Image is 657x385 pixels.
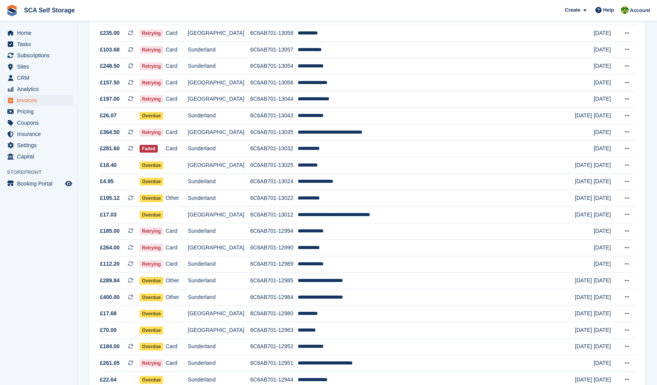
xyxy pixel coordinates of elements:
span: Storefront [7,168,77,176]
span: Retrying [140,129,163,136]
td: Card [166,91,188,108]
span: £248.50 [100,62,120,70]
td: [DATE] [594,223,618,240]
td: Sunderland [188,174,250,190]
span: Retrying [140,79,163,87]
img: stora-icon-8386f47178a22dfd0bd8f6a31ec36ba5ce8667c1dd55bd0f319d3a0aa187defe.svg [6,5,18,16]
td: [DATE] [594,273,618,289]
span: Analytics [17,84,64,95]
td: Card [166,223,188,240]
td: [GEOGRAPHIC_DATA] [188,124,250,141]
span: Home [17,27,64,38]
a: menu [4,151,73,162]
span: Overdue [140,343,163,351]
span: Retrying [140,244,163,252]
span: Tasks [17,39,64,50]
td: Card [166,239,188,256]
td: Other [166,273,188,289]
span: £364.50 [100,128,120,136]
td: [DATE] [594,141,618,157]
td: Sunderland [188,141,250,157]
img: Sam Chapman [621,6,629,14]
td: 6C6AB701-12990 [250,239,298,256]
td: Sunderland [188,41,250,58]
td: [DATE] [594,41,618,58]
td: 6C6AB701-13022 [250,190,298,207]
span: £22.64 [100,376,117,384]
a: menu [4,140,73,151]
span: £195.12 [100,194,120,202]
td: [DATE] [575,190,594,207]
span: £70.00 [100,326,117,334]
td: [DATE] [594,174,618,190]
span: Settings [17,140,64,151]
td: Sunderland [188,289,250,306]
span: Overdue [140,112,163,120]
span: Overdue [140,310,163,318]
span: £400.00 [100,293,120,301]
span: Retrying [140,260,163,268]
span: £18.40 [100,161,117,169]
td: [DATE] [594,58,618,75]
td: Sunderland [188,223,250,240]
span: Retrying [140,46,163,54]
a: menu [4,129,73,139]
span: Overdue [140,376,163,384]
td: Card [166,141,188,157]
span: £4.95 [100,177,114,186]
td: 6C6AB701-12984 [250,289,298,306]
td: 6C6AB701-13025 [250,157,298,174]
a: menu [4,72,73,83]
td: [GEOGRAPHIC_DATA] [188,206,250,223]
td: 6C6AB701-13057 [250,41,298,58]
td: Other [166,190,188,207]
span: Overdue [140,211,163,219]
td: 6C6AB701-13012 [250,206,298,223]
a: menu [4,27,73,38]
span: Retrying [140,359,163,367]
td: Card [166,256,188,273]
span: £185.00 [100,227,120,235]
span: £289.84 [100,277,120,285]
a: menu [4,117,73,128]
td: [DATE] [594,124,618,141]
span: CRM [17,72,64,83]
td: 6C6AB701-13044 [250,91,298,108]
td: [DATE] [594,25,618,42]
td: Card [166,41,188,58]
span: Pricing [17,106,64,117]
span: Help [603,6,614,14]
span: Overdue [140,294,163,301]
span: Overdue [140,194,163,202]
span: £103.68 [100,46,120,54]
td: [DATE] [575,273,594,289]
td: [DATE] [594,306,618,322]
span: Subscriptions [17,50,64,61]
td: 6C6AB701-13054 [250,58,298,75]
td: 6C6AB701-13035 [250,124,298,141]
td: [GEOGRAPHIC_DATA] [188,322,250,339]
a: menu [4,39,73,50]
span: Sites [17,61,64,72]
span: Retrying [140,95,163,103]
span: Retrying [140,227,163,235]
span: £26.07 [100,112,117,120]
td: [DATE] [594,190,618,207]
td: [GEOGRAPHIC_DATA] [188,25,250,42]
td: [GEOGRAPHIC_DATA] [188,75,250,91]
td: 6C6AB701-13032 [250,141,298,157]
td: Card [166,75,188,91]
a: Preview store [64,179,73,188]
td: [DATE] [594,91,618,108]
td: Other [166,289,188,306]
span: £281.60 [100,144,120,153]
td: [DATE] [575,157,594,174]
a: menu [4,61,73,72]
span: Coupons [17,117,64,128]
td: 6C6AB701-12994 [250,223,298,240]
td: Sunderland [188,108,250,124]
span: £197.00 [100,95,120,103]
td: [DATE] [575,108,594,124]
a: menu [4,95,73,106]
td: Sunderland [188,190,250,207]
